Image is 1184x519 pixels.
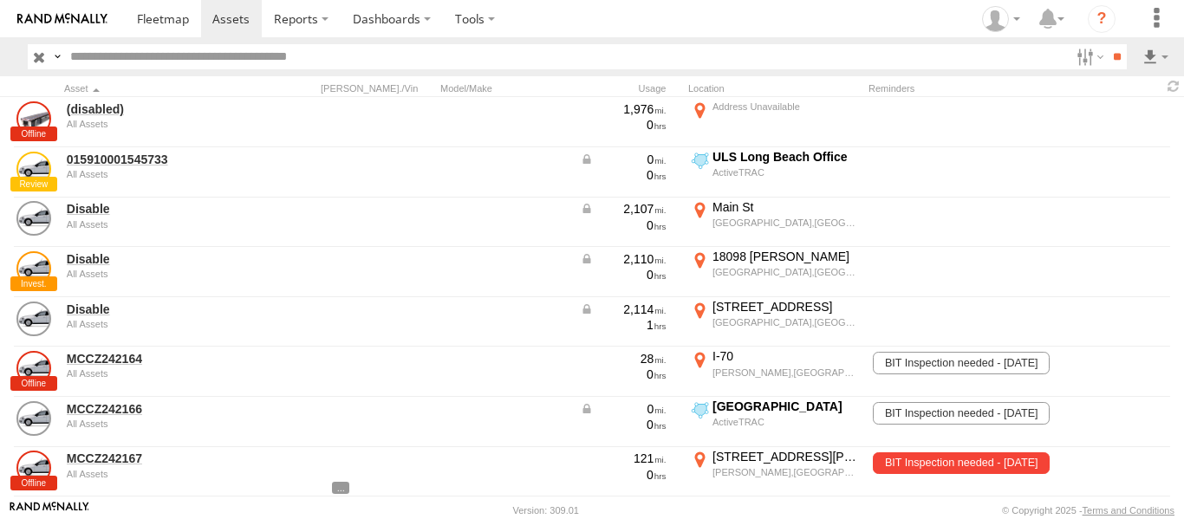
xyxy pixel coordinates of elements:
[712,266,859,278] div: [GEOGRAPHIC_DATA],[GEOGRAPHIC_DATA]
[440,82,570,94] div: Model/Make
[580,417,667,432] div: 0
[580,267,667,282] div: 0
[67,219,235,230] div: undefined
[1088,5,1116,33] i: ?
[712,166,859,178] div: ActiveTRAC
[67,401,235,417] a: MCCZ242166
[67,319,235,329] div: undefined
[580,117,667,133] div: 0
[580,401,667,417] div: Data from Vehicle CANbus
[580,302,667,317] div: Data from Vehicle CANbus
[16,302,51,336] a: View Asset Details
[16,251,51,286] a: View Asset Details
[67,351,235,367] a: MCCZ242164
[16,401,51,436] a: View Asset Details
[712,466,859,478] div: [PERSON_NAME],[GEOGRAPHIC_DATA]
[1141,44,1170,69] label: Export results as...
[712,249,859,264] div: 18098 [PERSON_NAME]
[580,451,667,466] div: 121
[580,467,667,483] div: 0
[16,101,51,136] a: View Asset Details
[688,348,862,395] label: Click to View Current Location
[67,101,235,117] a: (disabled)
[16,152,51,186] a: View Asset Details
[712,299,859,315] div: [STREET_ADDRESS]
[873,352,1050,374] span: BIT Inspection needed - 12/01/2025
[16,201,51,236] a: View Asset Details
[50,44,64,69] label: Search Query
[1083,505,1174,516] a: Terms and Conditions
[580,317,667,333] div: 1
[688,99,862,146] label: Click to View Current Location
[580,101,667,117] div: 1,976
[64,82,237,94] div: Click to Sort
[688,199,862,246] label: Click to View Current Location
[16,351,51,386] a: View Asset Details
[688,449,862,496] label: Click to View Current Location
[1002,505,1174,516] div: © Copyright 2025 -
[712,399,859,414] div: [GEOGRAPHIC_DATA]
[67,418,235,429] div: undefined
[580,217,667,233] div: 0
[712,316,859,328] div: [GEOGRAPHIC_DATA],[GEOGRAPHIC_DATA]
[580,167,667,183] div: 0
[16,451,51,485] a: View Asset Details
[688,249,862,295] label: Click to View Current Location
[976,6,1026,32] div: Zulema McIntosch
[712,498,859,514] div: [STREET_ADDRESS]
[712,449,859,464] div: [STREET_ADDRESS][PERSON_NAME]
[577,82,681,94] div: Usage
[712,348,859,364] div: I-70
[688,299,862,346] label: Click to View Current Location
[688,149,862,196] label: Click to View Current Location
[688,82,862,94] div: Location
[10,502,89,519] a: Visit our Website
[67,251,235,267] a: Disable
[712,416,859,428] div: ActiveTRAC
[67,451,235,466] a: MCCZ242167
[712,199,859,215] div: Main St
[321,82,433,94] div: [PERSON_NAME]./Vin
[67,469,235,479] div: undefined
[332,482,349,494] span: View Asset Details to show all tags
[873,402,1050,425] span: BIT Inspection needed - 12/01/2025
[580,367,667,382] div: 0
[67,201,235,217] a: Disable
[580,152,667,167] div: Data from Vehicle CANbus
[67,152,235,167] a: 015910001545733
[580,251,667,267] div: Data from Vehicle CANbus
[712,149,859,165] div: ULS Long Beach Office
[67,119,235,129] div: undefined
[513,505,579,516] div: Version: 309.01
[688,399,862,445] label: Click to View Current Location
[712,217,859,229] div: [GEOGRAPHIC_DATA],[GEOGRAPHIC_DATA]
[712,367,859,379] div: [PERSON_NAME],[GEOGRAPHIC_DATA]
[67,169,235,179] div: undefined
[1070,44,1107,69] label: Search Filter Options
[17,13,107,25] img: rand-logo.svg
[67,269,235,279] div: undefined
[67,368,235,379] div: undefined
[873,452,1050,475] span: BIT Inspection needed - 05/19/2025
[868,82,1023,94] div: Reminders
[67,302,235,317] a: Disable
[580,351,667,367] div: 28
[1163,78,1184,94] span: Refresh
[580,201,667,217] div: Data from Vehicle CANbus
